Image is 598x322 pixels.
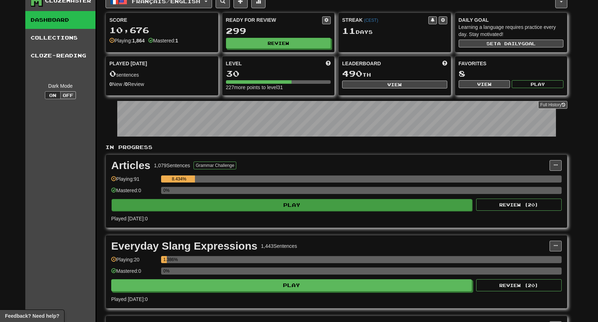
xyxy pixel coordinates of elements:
[111,296,148,302] span: Played [DATE]: 0
[154,162,190,169] div: 1,079 Sentences
[476,279,562,291] button: Review (20)
[109,69,215,78] div: sentences
[226,26,331,35] div: 299
[45,91,61,99] button: On
[5,312,59,320] span: Open feedback widget
[459,60,564,67] div: Favorites
[111,241,257,251] div: Everyday Slang Expressions
[342,26,447,36] div: Day s
[342,81,447,88] button: View
[459,40,564,47] button: Seta dailygoal
[60,91,76,99] button: Off
[342,26,356,36] span: 11
[476,199,562,211] button: Review (20)
[342,69,447,78] div: th
[459,69,564,78] div: 8
[459,24,564,38] div: Learning a language requires practice every day. Stay motivated!
[226,16,323,24] div: Ready for Review
[25,11,96,29] a: Dashboard
[111,267,158,279] div: Mastered: 0
[31,82,90,90] div: Dark Mode
[364,18,378,23] a: (CEST)
[109,60,147,67] span: Played [DATE]
[109,26,215,35] div: 10,676
[111,160,150,171] div: Articles
[442,60,447,67] span: This week in points, UTC
[459,80,510,88] button: View
[538,101,567,109] a: Full History
[111,216,148,221] span: Played [DATE]: 0
[25,47,96,65] a: Cloze-Reading
[111,175,158,187] div: Playing: 91
[459,16,564,24] div: Daily Goal
[342,68,362,78] span: 490
[109,81,112,87] strong: 0
[261,242,297,250] div: 1,443 Sentences
[163,175,195,183] div: 8.434%
[148,37,178,44] div: Mastered:
[512,80,563,88] button: Play
[111,187,158,199] div: Mastered: 0
[226,84,331,91] div: 227 more points to level 31
[25,29,96,47] a: Collections
[109,37,145,44] div: Playing:
[497,41,521,46] span: a daily
[105,144,567,151] p: In Progress
[342,16,428,24] div: Streak
[226,60,242,67] span: Level
[226,38,331,48] button: Review
[109,81,215,88] div: New / Review
[112,199,472,211] button: Play
[109,16,215,24] div: Score
[111,279,472,291] button: Play
[109,68,116,78] span: 0
[326,60,331,67] span: Score more points to level up
[175,38,178,44] strong: 1
[226,69,331,78] div: 30
[125,81,128,87] strong: 0
[194,162,236,169] button: Grammar Challenge
[132,38,145,44] strong: 1,864
[163,256,166,263] div: 1.386%
[111,256,158,268] div: Playing: 20
[342,60,381,67] span: Leaderboard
